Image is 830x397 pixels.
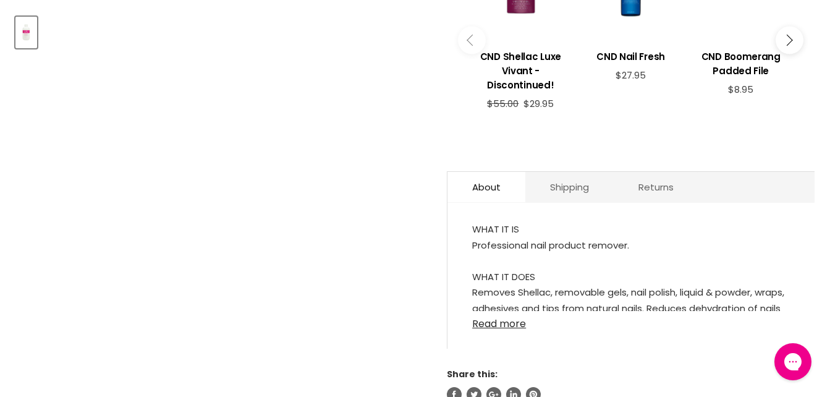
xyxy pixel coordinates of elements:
div: WHAT IT IS Professional nail product remover. WHAT IT DOES Removes Shellac, removable gels, nail ... [472,221,790,311]
a: View product:CND Shellac Luxe Vivant - Discontinued! [472,40,569,98]
span: $29.95 [523,97,554,110]
img: CND Shellac Remover Offly Fast [17,18,36,47]
div: Product thumbnails [14,13,429,48]
span: $8.95 [728,83,753,96]
a: Read more [472,311,790,330]
h3: CND Boomerang Padded File [692,49,790,78]
span: $55.00 [487,97,519,110]
a: Shipping [525,172,614,202]
span: $27.95 [616,69,646,82]
a: About [447,172,525,202]
h3: CND Nail Fresh [582,49,679,64]
a: Returns [614,172,698,202]
h3: CND Shellac Luxe Vivant - Discontinued! [472,49,569,92]
a: View product:CND Nail Fresh [582,40,679,70]
iframe: Gorgias live chat messenger [768,339,818,385]
button: CND Shellac Remover Offly Fast [15,17,37,48]
a: View product:CND Boomerang Padded File [692,40,790,84]
span: Share this: [447,368,498,380]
